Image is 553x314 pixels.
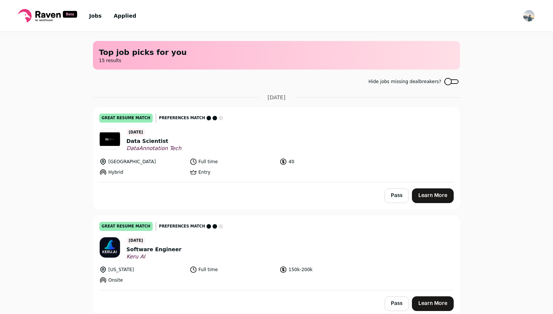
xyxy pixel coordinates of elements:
[99,58,454,64] span: 15 results
[99,276,185,284] li: Onsite
[280,158,365,165] li: 40
[126,129,145,136] span: [DATE]
[267,94,285,101] span: [DATE]
[99,168,185,176] li: Hybrid
[368,79,441,85] span: Hide jobs missing dealbreakers?
[126,246,181,253] span: Software Engineer
[412,188,454,203] a: Learn More
[126,237,145,244] span: [DATE]
[100,132,120,146] img: 2cdc1b7675000fd333eec602a5edcd7e64ba1f0686a42b09eef261a8637f1f7b.jpg
[159,114,205,122] span: Preferences match
[412,296,454,311] a: Learn More
[523,10,535,22] button: Open dropdown
[190,266,275,273] li: Full time
[126,253,181,260] span: Keru AI
[190,158,275,165] li: Full time
[159,223,205,230] span: Preferences match
[114,13,136,19] a: Applied
[99,114,153,123] div: great resume match
[384,188,409,203] button: Pass
[190,168,275,176] li: Entry
[280,266,365,273] li: 150k-200k
[99,158,185,165] li: [GEOGRAPHIC_DATA]
[93,108,460,182] a: great resume match Preferences match [DATE] Data Scientist DataAnnotation Tech [GEOGRAPHIC_DATA] ...
[100,237,120,258] img: 981300328ac8547a9e9475c079cabbc437799aa1de055b22cc3fe250b51b01e1.jpg
[89,13,102,19] a: Jobs
[523,10,535,22] img: 18321504-medium_jpg
[99,266,185,273] li: [US_STATE]
[126,137,181,145] span: Data Scientist
[93,216,460,290] a: great resume match Preferences match [DATE] Software Engineer Keru AI [US_STATE] Full time 150k-2...
[99,222,153,231] div: great resume match
[99,47,454,58] h1: Top job picks for you
[384,296,409,311] button: Pass
[126,145,181,152] span: DataAnnotation Tech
